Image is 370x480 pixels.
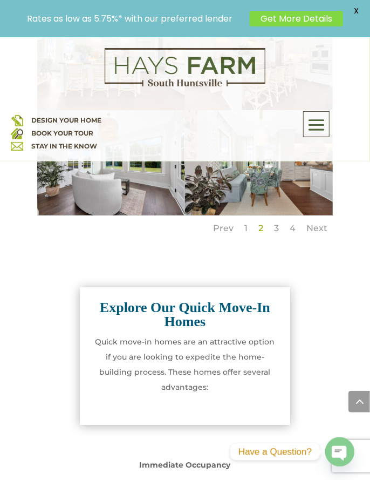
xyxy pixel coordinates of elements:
[213,223,234,233] a: Prev
[139,460,230,470] strong: Immediate Occupancy
[348,3,365,19] span: X
[31,116,101,124] a: DESIGN YOUR HOME
[290,223,296,233] a: 4
[100,300,270,329] strong: Explore Our Quick Move-In Homes
[11,114,23,126] img: design your home
[258,223,263,233] a: 2
[244,223,248,233] a: 1
[306,223,327,233] a: Next
[105,48,265,87] img: Logo
[105,79,265,89] a: hays farm homes huntsville development
[274,223,279,233] a: 3
[27,13,244,24] p: Rates as low as 5.75%* with our preferred lender
[31,129,93,137] a: BOOK YOUR TOUR
[11,127,23,139] img: book your home tour
[93,334,276,402] p: Quick move-in homes are an attractive option if you are looking to expedite the home-building pro...
[250,11,343,26] a: Get More Details
[31,142,97,150] a: STAY IN THE KNOW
